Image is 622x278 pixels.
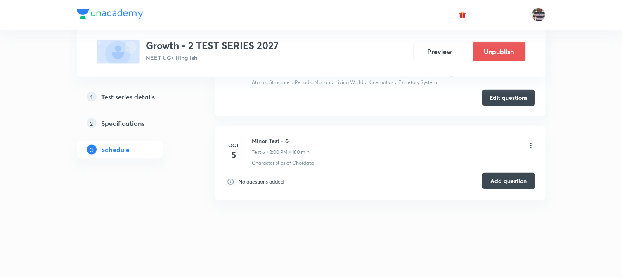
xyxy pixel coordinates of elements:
[369,79,394,86] p: Kinematics
[239,178,284,186] p: No questions added
[87,92,97,102] p: 1
[97,40,140,64] img: fallback-thumbnail.png
[87,118,97,128] p: 2
[77,115,189,132] a: 2Specifications
[482,173,535,189] button: Add question
[226,177,236,187] img: infoIcon
[482,90,535,106] button: Edit questions
[226,141,242,149] h6: Oct
[292,79,293,86] div: ·
[365,79,367,86] div: ·
[414,42,466,61] button: Preview
[102,145,130,155] h5: Schedule
[473,42,526,61] button: Unpublish
[395,79,397,86] div: ·
[102,92,155,102] h5: Test series details
[295,79,331,86] p: Periodic Motion
[102,118,145,128] h5: Specifications
[252,137,310,145] h6: Minor Test - 6
[252,148,310,156] p: Test 6 • 2:00 PM • 180 min
[252,79,290,86] p: Atomic Structure
[532,8,546,22] img: jugraj singh
[459,11,466,19] img: avatar
[399,79,438,86] p: Excretory System
[77,9,143,21] a: Company Logo
[226,149,242,161] h4: 5
[499,71,501,78] div: ·
[77,9,143,19] img: Company Logo
[252,159,314,167] p: Characteristics of Chordata
[456,8,469,21] button: avatar
[77,89,189,105] a: 1Test series details
[87,145,97,155] p: 3
[332,79,334,86] div: ·
[336,79,364,86] p: Living World
[146,53,279,62] p: NEET UG • Hinglish
[146,40,279,52] h3: Growth - 2 TEST SERIES 2027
